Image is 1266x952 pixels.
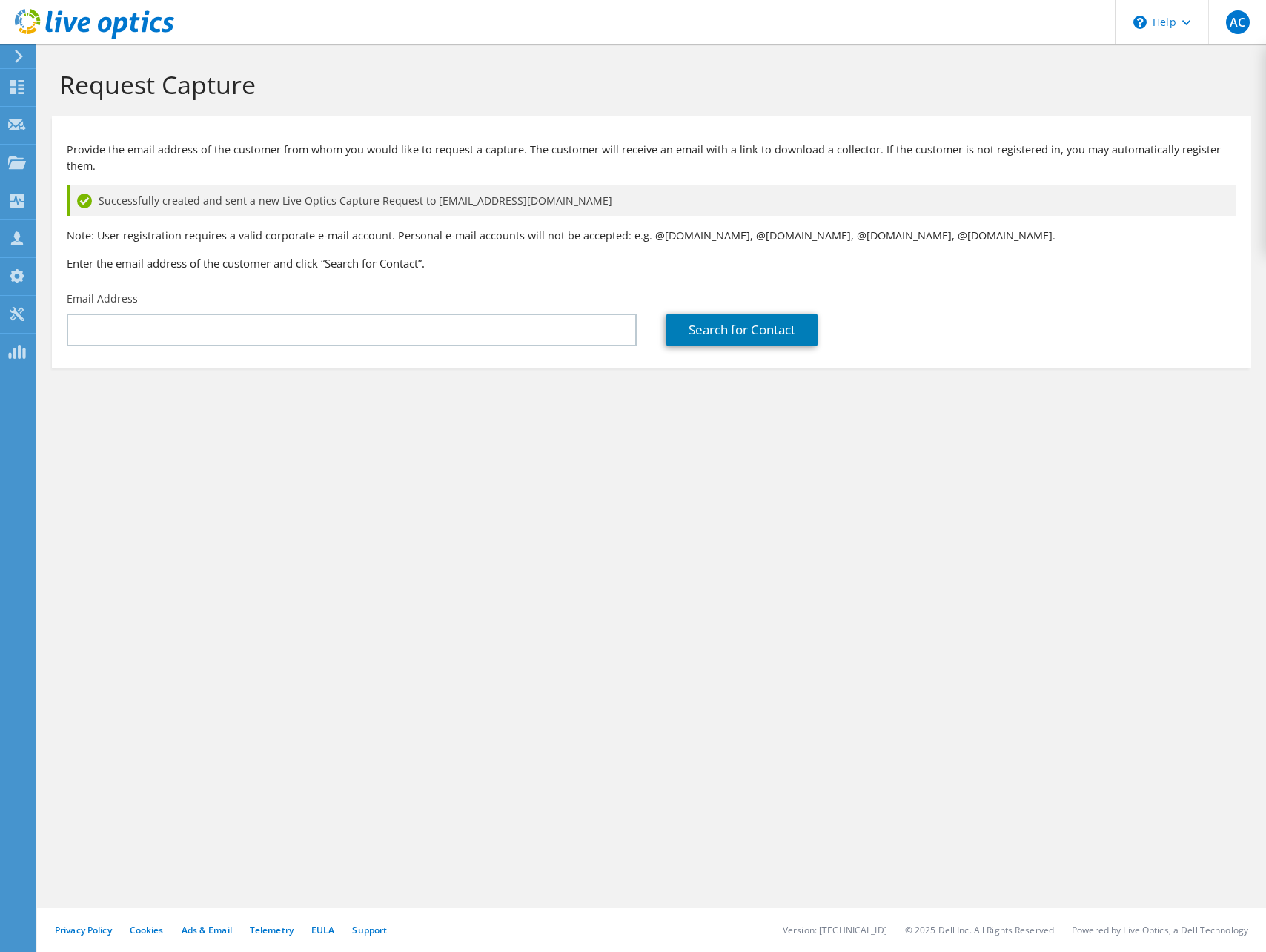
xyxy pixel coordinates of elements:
[67,291,138,306] label: Email Address
[250,924,294,936] a: Telemetry
[67,255,1236,271] h3: Enter the email address of the customer and click “Search for Contact”.
[55,924,112,936] a: Privacy Policy
[666,314,818,346] a: Search for Contact
[352,924,387,936] a: Support
[905,924,1054,936] li: © 2025 Dell Inc. All Rights Reserved
[67,142,1236,174] p: Provide the email address of the customer from whom you would like to request a capture. The cust...
[67,228,1236,244] p: Note: User registration requires a valid corporate e-mail account. Personal e-mail accounts will ...
[311,924,334,936] a: EULA
[130,924,164,936] a: Cookies
[59,69,1236,100] h1: Request Capture
[1226,10,1250,34] span: AC
[1133,16,1147,29] svg: \n
[99,193,612,209] span: Successfully created and sent a new Live Optics Capture Request to [EMAIL_ADDRESS][DOMAIN_NAME]
[783,924,887,936] li: Version: [TECHNICAL_ID]
[182,924,232,936] a: Ads & Email
[1072,924,1248,936] li: Powered by Live Optics, a Dell Technology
